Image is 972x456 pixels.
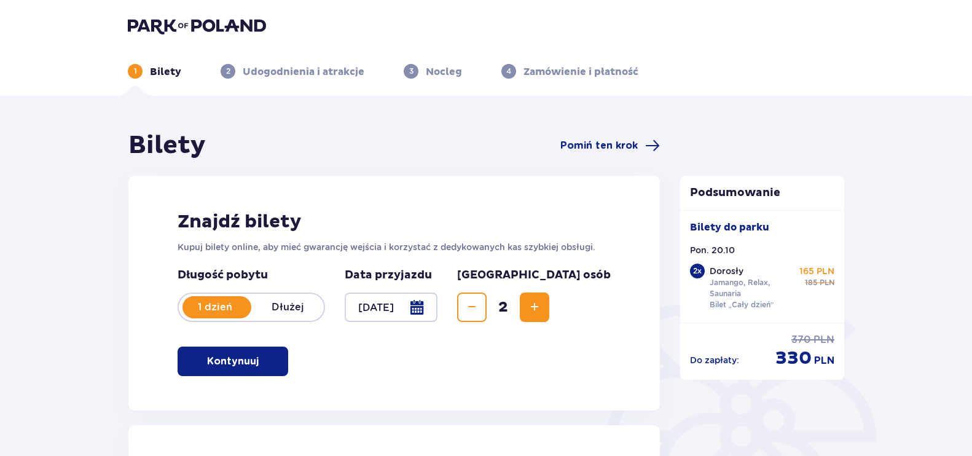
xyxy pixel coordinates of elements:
[506,66,511,77] p: 4
[226,66,230,77] p: 2
[150,65,181,79] p: Bilety
[489,298,517,316] span: 2
[178,241,611,253] p: Kupuj bilety online, aby mieć gwarancję wejścia i korzystać z dedykowanych kas szybkiej obsługi.
[179,301,251,314] p: 1 dzień
[251,301,324,314] p: Dłużej
[813,333,834,347] span: PLN
[426,65,462,79] p: Nocleg
[457,293,487,322] button: Zmniejsz
[710,299,774,310] p: Bilet „Cały dzień”
[404,64,462,79] div: 3Nocleg
[775,347,812,370] span: 330
[243,65,364,79] p: Udogodnienia i atrakcje
[178,268,325,283] p: Długość pobytu
[501,64,638,79] div: 4Zamówienie i płatność
[710,277,794,299] p: Jamango, Relax, Saunaria
[178,347,288,376] button: Kontynuuj
[710,265,743,277] p: Dorosły
[221,64,364,79] div: 2Udogodnienia i atrakcje
[128,64,181,79] div: 1Bilety
[791,333,811,347] span: 370
[134,66,137,77] p: 1
[799,265,834,277] p: 165 PLN
[207,355,259,368] p: Kontynuuj
[805,277,817,288] span: 185
[814,354,834,368] span: PLN
[560,138,660,153] a: Pomiń ten krok
[178,210,611,234] h2: Znajdź bilety
[690,244,735,256] p: Pon. 20.10
[520,293,549,322] button: Zwiększ
[523,65,638,79] p: Zamówienie i płatność
[690,264,705,278] div: 2 x
[680,186,845,200] p: Podsumowanie
[560,139,638,152] span: Pomiń ten krok
[128,130,206,161] h1: Bilety
[690,354,739,366] p: Do zapłaty :
[409,66,413,77] p: 3
[457,268,611,283] p: [GEOGRAPHIC_DATA] osób
[345,268,432,283] p: Data przyjazdu
[690,221,769,234] p: Bilety do parku
[820,277,834,288] span: PLN
[128,17,266,34] img: Park of Poland logo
